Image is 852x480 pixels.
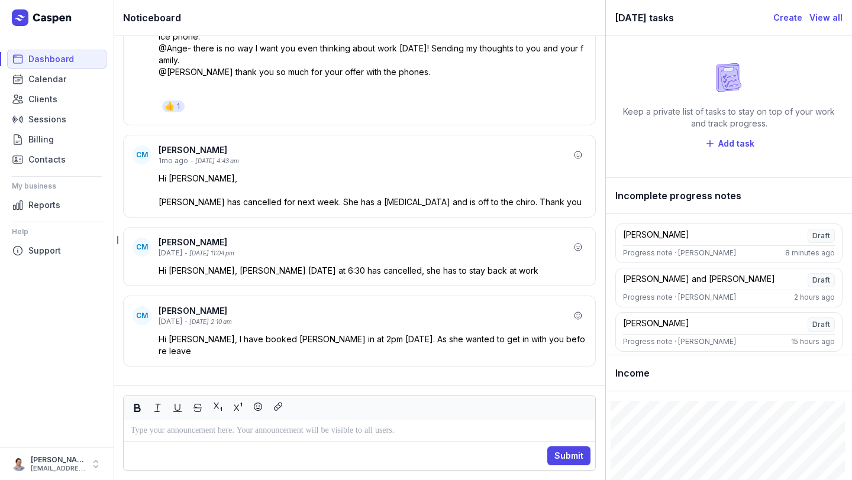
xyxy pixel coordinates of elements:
[12,222,102,241] div: Help
[185,249,234,258] div: - [DATE] 11:04 pm
[159,248,182,258] div: [DATE]
[159,317,182,326] div: [DATE]
[623,317,689,332] div: [PERSON_NAME]
[159,333,586,357] p: Hi [PERSON_NAME], I have booked [PERSON_NAME] in at 2pm [DATE]. As she wanted to get in with you ...
[718,137,754,151] span: Add task
[159,173,586,184] p: Hi [PERSON_NAME],
[136,242,148,252] span: CM
[615,312,843,352] a: [PERSON_NAME]DraftProgress note · [PERSON_NAME]15 hours ago
[28,72,66,86] span: Calendar
[159,43,586,66] p: @Ange- there is no way I want you even thinking about work [DATE]! Sending my thoughts to you and...
[12,177,102,196] div: My business
[809,11,843,25] a: View all
[159,66,586,78] p: @[PERSON_NAME] thank you so much for your offer with the phones.
[159,156,188,166] div: 1mo ago
[164,100,175,112] div: 👍
[159,305,570,317] div: [PERSON_NAME]
[606,355,852,391] div: Income
[615,106,843,129] div: Keep a private list of tasks to stay on top of your work and track progress.
[785,248,835,258] div: 8 minutes ago
[191,157,239,166] div: - [DATE] 4:43 am
[159,196,586,208] p: [PERSON_NAME] has cancelled for next week. She has a [MEDICAL_DATA] and is off to the chiro. Than...
[808,317,835,332] span: Draft
[28,244,61,258] span: Support
[136,311,148,320] span: CM
[606,178,852,214] div: Incomplete progress notes
[28,132,54,147] span: Billing
[623,273,775,287] div: [PERSON_NAME] and [PERSON_NAME]
[623,293,736,302] div: Progress note · [PERSON_NAME]
[28,92,57,106] span: Clients
[12,457,26,471] img: User profile image
[554,449,583,463] span: Submit
[159,265,586,277] p: Hi [PERSON_NAME], [PERSON_NAME] [DATE] at 6:30 has cancelled, she has to stay back at work
[159,144,570,156] div: [PERSON_NAME]
[177,102,180,111] div: 1
[808,229,835,243] span: Draft
[623,229,689,243] div: [PERSON_NAME]
[136,150,148,160] span: CM
[547,446,590,465] button: Submit
[791,337,835,346] div: 15 hours ago
[28,198,60,212] span: Reports
[185,317,232,326] div: - [DATE] 2:10 am
[31,455,85,465] div: [PERSON_NAME]
[794,293,835,302] div: 2 hours ago
[28,112,66,127] span: Sessions
[615,9,773,26] div: [DATE] tasks
[623,337,736,346] div: Progress note · [PERSON_NAME]
[28,153,66,167] span: Contacts
[773,11,802,25] a: Create
[28,52,74,66] span: Dashboard
[615,223,843,263] a: [PERSON_NAME]DraftProgress note · [PERSON_NAME]8 minutes ago
[615,268,843,307] a: [PERSON_NAME] and [PERSON_NAME]DraftProgress note · [PERSON_NAME]2 hours ago
[808,273,835,287] span: Draft
[623,248,736,258] div: Progress note · [PERSON_NAME]
[31,465,85,473] div: [EMAIL_ADDRESS][DOMAIN_NAME]
[159,236,570,248] div: [PERSON_NAME]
